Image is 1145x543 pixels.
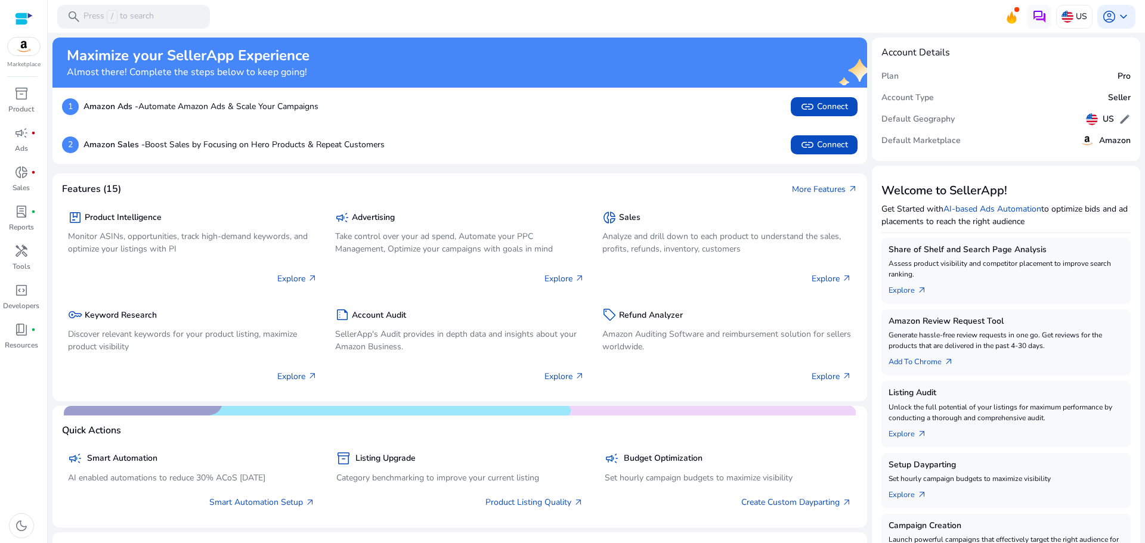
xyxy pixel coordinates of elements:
h5: Product Intelligence [85,213,162,223]
h5: Listing Audit [889,388,1124,398]
p: Explore [277,272,317,285]
a: Create Custom Dayparting [741,496,852,508]
h5: Default Geography [881,114,955,125]
p: 1 [62,98,79,115]
h5: Share of Shelf and Search Page Analysis [889,245,1124,255]
span: arrow_outward [917,429,927,439]
h4: Almost there! Complete the steps below to keep going! [67,67,310,78]
span: campaign [14,126,29,140]
span: arrow_outward [308,371,317,381]
span: lab_profile [14,204,29,219]
button: linkConnect [791,97,858,116]
span: key [68,308,82,322]
span: handyman [14,244,29,258]
a: Explorearrow_outward [889,423,936,440]
img: amazon.svg [1080,134,1094,148]
p: Set hourly campaign budgets to maximize visibility [889,473,1124,484]
span: arrow_outward [917,286,927,295]
h5: Account Type [881,93,934,103]
p: Automate Amazon Ads & Scale Your Campaigns [83,100,318,113]
h5: Refund Analyzer [619,311,683,321]
span: account_circle [1102,10,1116,24]
p: Explore [812,272,852,285]
span: donut_small [602,210,617,225]
p: SellerApp's Audit provides in depth data and insights about your Amazon Business. [335,328,584,353]
h4: Features (15) [62,184,121,195]
p: Analyze and drill down to each product to understand the sales, profits, refunds, inventory, cust... [602,230,852,255]
h2: Maximize your SellerApp Experience [67,47,310,64]
h5: Amazon Review Request Tool [889,317,1124,327]
span: fiber_manual_record [31,170,36,175]
p: Assess product visibility and competitor placement to improve search ranking. [889,258,1124,280]
span: / [107,10,117,23]
span: fiber_manual_record [31,131,36,135]
span: arrow_outward [305,498,315,507]
h5: Keyword Research [85,311,157,321]
h5: Listing Upgrade [355,454,416,464]
p: Generate hassle-free review requests in one go. Get reviews for the products that are delivered i... [889,330,1124,351]
h5: Seller [1108,93,1131,103]
h5: Pro [1118,72,1131,82]
span: fiber_manual_record [31,209,36,214]
span: inventory_2 [14,86,29,101]
span: book_4 [14,322,29,337]
p: Set hourly campaign budgets to maximize visibility [605,471,852,484]
span: arrow_outward [575,274,584,283]
a: More Featuresarrow_outward [792,183,858,196]
span: arrow_outward [842,498,852,507]
span: summarize [335,308,349,322]
p: Product [8,104,34,114]
h5: Plan [881,72,899,82]
span: arrow_outward [575,371,584,381]
span: package [68,210,82,225]
p: AI enabled automations to reduce 30% ACoS [DATE] [68,471,315,484]
p: Amazon Auditing Software and reimbursement solution for sellers worldwide. [602,328,852,353]
p: Press to search [83,10,154,23]
b: Amazon Ads - [83,101,138,112]
span: arrow_outward [842,371,852,381]
h5: Default Marketplace [881,136,961,146]
h5: Budget Optimization [624,454,703,464]
h5: Setup Dayparting [889,460,1124,470]
h5: US [1103,114,1114,125]
p: Explore [544,370,584,383]
span: inventory_2 [336,451,351,466]
p: Explore [812,370,852,383]
p: Marketplace [7,60,41,69]
a: Product Listing Quality [485,496,583,508]
span: arrow_outward [574,498,583,507]
span: keyboard_arrow_down [1116,10,1131,24]
p: 2 [62,136,79,153]
span: fiber_manual_record [31,327,36,332]
span: donut_small [14,165,29,179]
span: arrow_outward [308,274,317,283]
h5: Advertising [352,213,395,223]
img: us.svg [1062,11,1073,23]
span: code_blocks [14,283,29,297]
a: Explorearrow_outward [889,484,936,501]
span: link [800,138,815,152]
h4: Quick Actions [62,425,121,436]
p: Discover relevant keywords for your product listing, maximize product visibility [68,328,317,353]
p: Unlock the full potential of your listings for maximum performance by conducting a thorough and c... [889,402,1124,423]
span: campaign [335,210,349,225]
p: Ads [15,143,28,154]
p: Resources [5,340,38,350]
span: sell [602,308,617,322]
h5: Amazon [1099,136,1131,146]
h5: Account Audit [352,311,406,321]
p: Boost Sales by Focusing on Hero Products & Repeat Customers [83,138,385,151]
p: Monitor ASINs, opportunities, track high-demand keywords, and optimize your listings with PI [68,230,317,255]
p: Category benchmarking to improve your current listing [336,471,583,484]
a: Add To Chrome [889,351,963,368]
h5: Sales [619,213,640,223]
span: Connect [800,138,848,152]
p: Get Started with to optimize bids and ad placements to reach the right audience [881,203,1131,228]
a: Explorearrow_outward [889,280,936,296]
p: Reports [9,222,34,232]
span: campaign [605,451,619,466]
h5: Campaign Creation [889,521,1124,531]
img: us.svg [1086,113,1098,125]
h4: Account Details [881,47,950,58]
p: Explore [544,272,584,285]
